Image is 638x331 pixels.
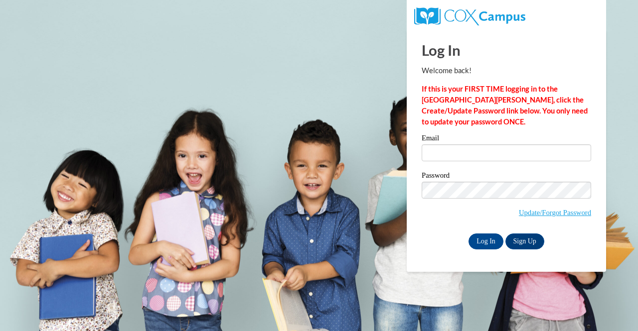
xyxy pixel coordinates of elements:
[422,40,591,60] h1: Log In
[469,233,503,249] input: Log In
[505,233,544,249] a: Sign Up
[414,7,525,25] img: COX Campus
[422,134,591,144] label: Email
[422,65,591,76] p: Welcome back!
[422,85,588,126] strong: If this is your FIRST TIME logging in to the [GEOGRAPHIC_DATA][PERSON_NAME], click the Create/Upd...
[519,209,591,217] a: Update/Forgot Password
[422,172,591,182] label: Password
[414,11,525,20] a: COX Campus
